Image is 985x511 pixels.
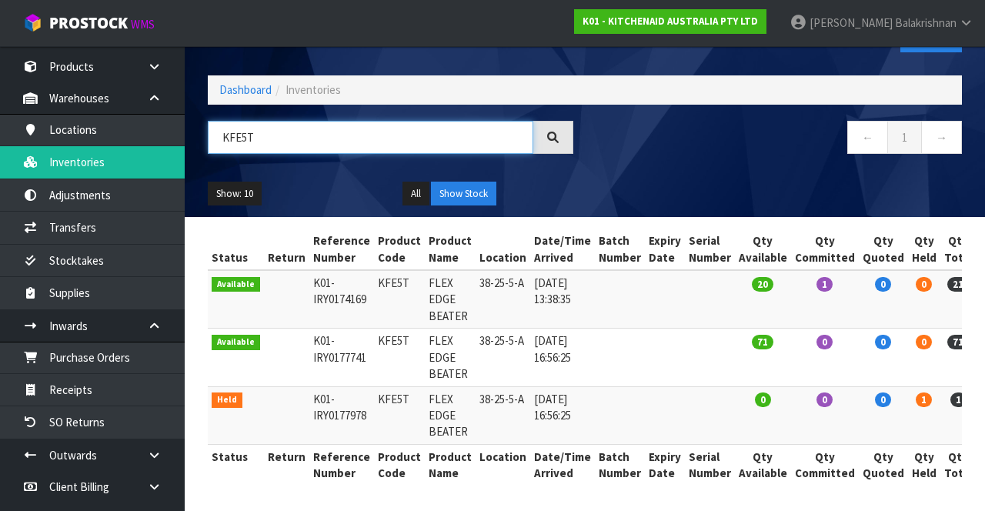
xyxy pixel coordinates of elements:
[374,444,425,485] th: Product Code
[285,82,341,97] span: Inventories
[916,277,932,292] span: 0
[859,229,908,270] th: Qty Quoted
[208,121,533,154] input: Search inventories
[595,229,645,270] th: Batch Number
[212,277,260,292] span: Available
[755,392,771,407] span: 0
[476,444,530,485] th: Location
[425,444,476,485] th: Product Name
[374,329,425,386] td: KFE5T
[402,182,429,206] button: All
[208,182,262,206] button: Show: 10
[583,15,758,28] strong: K01 - KITCHENAID AUSTRALIA PTY LTD
[212,392,242,408] span: Held
[309,229,374,270] th: Reference Number
[875,392,891,407] span: 0
[875,335,891,349] span: 0
[425,386,476,444] td: FLEX EDGE BEATER
[264,229,309,270] th: Return
[816,335,833,349] span: 0
[916,392,932,407] span: 1
[735,444,791,485] th: Qty Available
[875,277,891,292] span: 0
[476,386,530,444] td: 38-25-5-A
[530,229,595,270] th: Date/Time Arrived
[425,329,476,386] td: FLEX EDGE BEATER
[752,335,773,349] span: 71
[476,329,530,386] td: 38-25-5-A
[131,17,155,32] small: WMS
[940,229,977,270] th: Qty Total
[859,444,908,485] th: Qty Quoted
[23,13,42,32] img: cube-alt.png
[950,392,967,407] span: 1
[908,444,940,485] th: Qty Held
[916,335,932,349] span: 0
[645,444,685,485] th: Expiry Date
[810,15,893,30] span: [PERSON_NAME]
[212,335,260,350] span: Available
[791,229,859,270] th: Qty Committed
[425,270,476,329] td: FLEX EDGE BEATER
[791,444,859,485] th: Qty Committed
[309,270,374,329] td: K01-IRY0174169
[208,229,264,270] th: Status
[49,13,128,33] span: ProStock
[908,229,940,270] th: Qty Held
[219,82,272,97] a: Dashboard
[940,444,977,485] th: Qty Total
[645,229,685,270] th: Expiry Date
[208,444,264,485] th: Status
[947,277,969,292] span: 21
[574,9,766,34] a: K01 - KITCHENAID AUSTRALIA PTY LTD
[530,329,595,386] td: [DATE] 16:56:25
[374,270,425,329] td: KFE5T
[309,386,374,444] td: K01-IRY0177978
[476,229,530,270] th: Location
[735,229,791,270] th: Qty Available
[309,444,374,485] th: Reference Number
[895,15,957,30] span: Balakrishnan
[685,444,735,485] th: Serial Number
[264,444,309,485] th: Return
[816,392,833,407] span: 0
[309,329,374,386] td: K01-IRY0177741
[374,386,425,444] td: KFE5T
[921,121,962,154] a: →
[425,229,476,270] th: Product Name
[596,121,962,159] nav: Page navigation
[887,121,922,154] a: 1
[595,444,645,485] th: Batch Number
[530,270,595,329] td: [DATE] 13:38:35
[685,229,735,270] th: Serial Number
[530,444,595,485] th: Date/Time Arrived
[752,277,773,292] span: 20
[847,121,888,154] a: ←
[374,229,425,270] th: Product Code
[431,182,496,206] button: Show Stock
[816,277,833,292] span: 1
[530,386,595,444] td: [DATE] 16:56:25
[947,335,969,349] span: 71
[476,270,530,329] td: 38-25-5-A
